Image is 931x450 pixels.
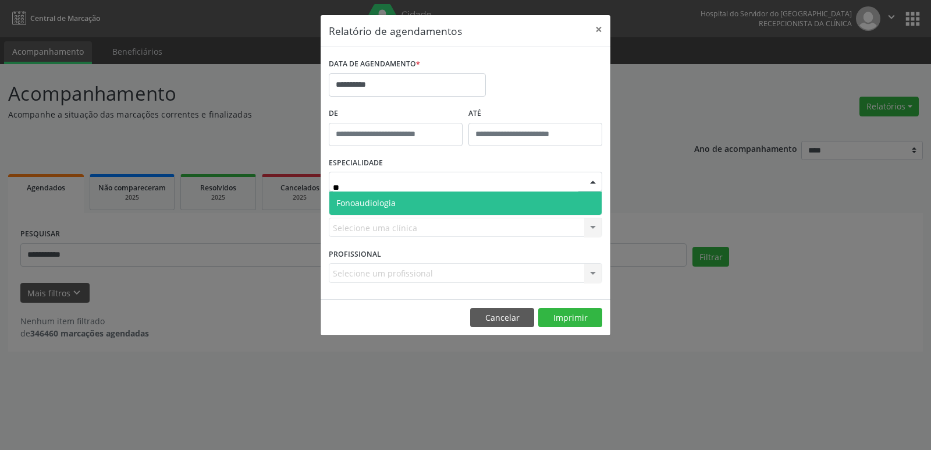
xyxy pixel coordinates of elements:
[329,245,381,263] label: PROFISSIONAL
[468,105,602,123] label: ATÉ
[329,23,462,38] h5: Relatório de agendamentos
[336,197,396,208] span: Fonoaudiologia
[587,15,610,44] button: Close
[329,154,383,172] label: ESPECIALIDADE
[538,308,602,328] button: Imprimir
[329,55,420,73] label: DATA DE AGENDAMENTO
[329,105,463,123] label: De
[470,308,534,328] button: Cancelar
